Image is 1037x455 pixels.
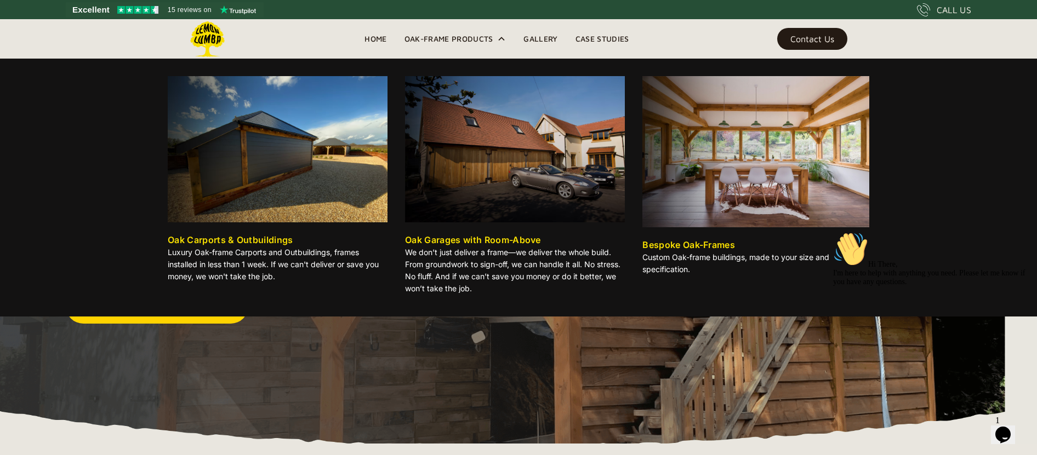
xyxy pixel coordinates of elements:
img: Trustpilot logo [220,5,256,14]
img: Trustpilot 4.5 stars [117,6,158,14]
div: Oak-Frame Products [404,32,493,45]
a: Home [356,31,395,47]
a: Oak Garages with Room-AboveWe don’t just deliver a frame—we deliver the whole build. From groundw... [405,76,625,299]
div: Bespoke Oak-Frames [642,238,735,251]
iframe: chat widget [991,411,1026,444]
a: See Lemon Lumba reviews on Trustpilot [66,2,264,18]
a: CALL US [917,3,971,16]
div: CALL US [937,3,971,16]
a: Gallery [515,31,566,47]
div: Oak-Frame Products [396,19,515,59]
a: Bespoke Oak-FramesCustom Oak-frame buildings, made to your size and specification. [642,76,869,280]
a: Contact Us [777,28,847,50]
span: Hi There, I'm here to help with anything you need. Please let me know if you have any questions. [4,33,197,59]
iframe: chat widget [829,227,1026,406]
p: Custom Oak-frame buildings, made to your size and specification. [642,251,869,275]
p: Luxury Oak-frame Carports and Outbuildings, frames installed in less than 1 week. If we can't del... [168,246,388,283]
div: Oak Carports & Outbuildings [168,233,293,246]
div: 👋Hi There,I'm here to help with anything you need. Please let me know if you have any questions. [4,4,202,59]
p: We don’t just deliver a frame—we deliver the whole build. From groundwork to sign-off, we can han... [405,246,625,295]
img: :wave: [4,4,39,39]
a: Case Studies [567,31,638,47]
div: Oak Garages with Room-Above [405,233,541,246]
span: Excellent [72,3,110,16]
div: Contact Us [790,35,834,43]
a: Oak Carports & OutbuildingsLuxury Oak-frame Carports and Outbuildings, frames installed in less t... [168,76,388,287]
span: 15 reviews on [168,3,212,16]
